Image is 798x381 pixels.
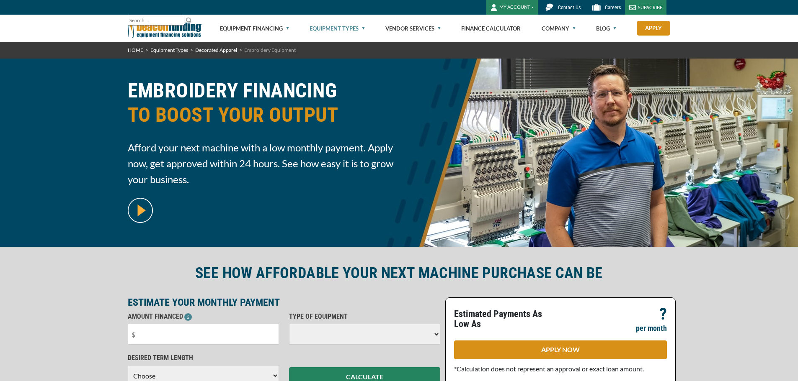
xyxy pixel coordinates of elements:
h1: EMBROIDERY FINANCING [128,79,394,133]
a: Vendor Services [385,15,441,42]
a: Equipment Financing [220,15,289,42]
span: Embroidery Equipment [244,47,296,53]
p: per month [636,323,667,333]
span: Contact Us [558,5,581,10]
p: ? [659,309,667,319]
span: Afford your next machine with a low monthly payment. Apply now, get approved within 24 hours. See... [128,140,394,187]
p: DESIRED TERM LENGTH [128,353,279,363]
img: Beacon Funding Corporation logo [128,15,202,42]
a: Clear search text [176,18,182,24]
p: Estimated Payments As Low As [454,309,555,329]
a: APPLY NOW [454,340,667,359]
img: Search [186,17,192,23]
span: Careers [605,5,621,10]
a: Blog [596,15,616,42]
a: Equipment Types [150,47,188,53]
span: *Calculation does not represent an approval or exact loan amount. [454,365,644,373]
a: HOME [128,47,143,53]
a: Apply [637,21,670,36]
img: video modal pop-up play button [128,198,153,223]
h2: SEE HOW AFFORDABLE YOUR NEXT MACHINE PURCHASE CAN BE [128,263,671,283]
p: AMOUNT FINANCED [128,312,279,322]
a: Company [542,15,576,42]
a: Equipment Types [310,15,365,42]
a: Decorated Apparel [195,47,237,53]
p: TYPE OF EQUIPMENT [289,312,440,322]
p: ESTIMATE YOUR MONTHLY PAYMENT [128,297,440,307]
input: $ [128,324,279,345]
a: Finance Calculator [461,15,521,42]
input: Search [128,16,184,26]
span: TO BOOST YOUR OUTPUT [128,103,394,127]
